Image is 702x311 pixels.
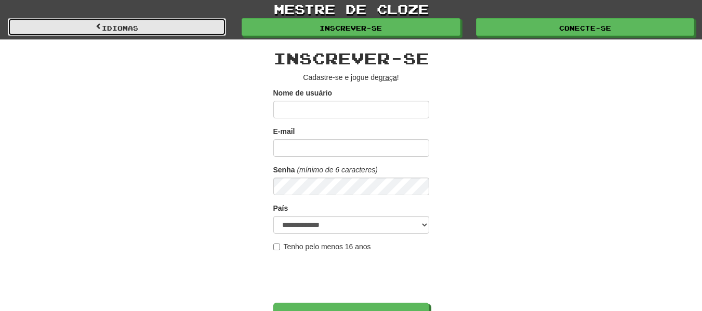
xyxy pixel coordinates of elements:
[397,73,399,82] font: !
[559,24,611,32] font: Conecte-se
[8,18,226,36] a: Idiomas
[273,49,429,67] font: Inscrever-se
[273,257,431,298] iframe: reCAPTCHA
[284,242,371,251] font: Tenho pelo menos 16 anos
[476,18,694,36] a: Conecte-se
[273,244,280,250] input: Tenho pelo menos 16 anos
[242,18,460,36] a: Inscrever-se
[273,204,288,212] font: País
[274,1,429,17] font: mestre de cloze
[297,166,378,174] font: (mínimo de 6 caracteres)
[379,73,397,82] font: graça
[303,73,379,82] font: Cadastre-se e jogue de
[320,24,382,32] font: Inscrever-se
[273,166,295,174] font: Senha
[273,127,295,136] font: E-mail
[273,89,333,97] font: Nome de usuário
[102,24,138,32] font: Idiomas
